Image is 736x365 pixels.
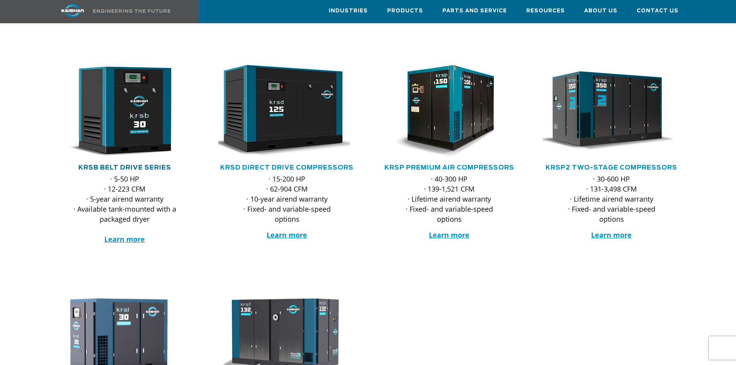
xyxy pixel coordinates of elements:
p: · 40-300 HP · 139-1,521 CFM · Lifetime airend warranty · Fixed- and variable-speed options [396,174,503,224]
a: Learn more [267,230,307,239]
img: kaishan logo [44,4,102,17]
img: krsp150 [375,65,512,158]
span: About Us [584,7,617,15]
div: krsb30 [56,65,194,158]
img: krsd125 [212,65,350,158]
a: Learn more [104,234,145,244]
img: krsp350 [537,65,675,158]
a: Contact Us [637,0,678,21]
div: krsp350 [543,65,680,158]
span: Parts and Service [442,7,507,15]
p: · 30-600 HP · 131-3,498 CFM · Lifetime airend warranty · Fixed- and variable-speed options [558,174,665,224]
div: krsd125 [218,65,356,158]
span: Industries [329,7,368,15]
a: KRSP2 Two-Stage Compressors [546,165,677,171]
a: Parts and Service [442,0,507,21]
p: · 5-50 HP · 12-223 CFM · 5-year airend warranty · Available tank-mounted with a packaged dryer [71,174,178,244]
a: Industries [329,0,368,21]
span: Contact Us [637,7,678,15]
a: Products [387,0,423,21]
img: krsb30 [50,65,188,158]
a: Learn more [429,230,469,239]
a: Resources [526,0,565,21]
p: · 15-200 HP · 62-904 CFM · 10-year airend warranty · Fixed- and variable-speed options [234,174,340,224]
a: Learn more [591,230,632,239]
span: Products [387,7,423,15]
img: Engineering the future [93,9,170,13]
a: About Us [584,0,617,21]
a: KRSP Premium Air Compressors [384,165,514,171]
div: krsp150 [381,65,518,158]
a: KRSB Belt Drive Series [78,165,171,171]
span: Resources [526,7,565,15]
a: KRSD Direct Drive Compressors [220,165,354,171]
